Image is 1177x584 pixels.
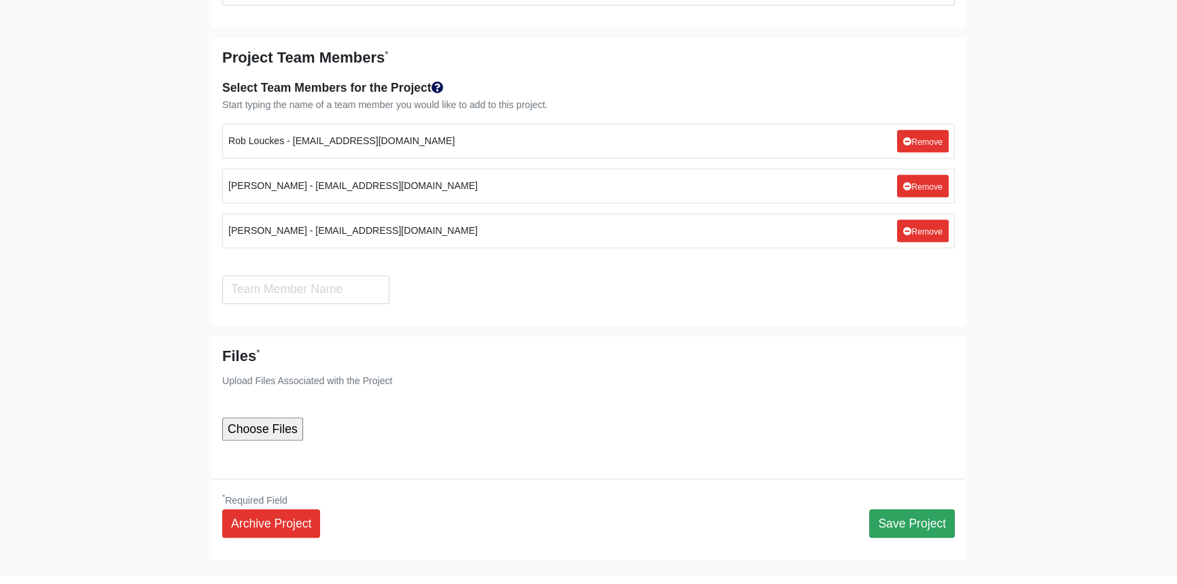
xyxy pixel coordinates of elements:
button: Save Project [869,509,955,538]
small: Remove [903,227,943,237]
h5: Project Team Members [222,49,955,67]
strong: Select Team Members for the Project [222,81,444,95]
small: [PERSON_NAME] - [EMAIL_ADDRESS][DOMAIN_NAME] [228,178,478,194]
a: Archive Project [222,509,320,538]
small: Required Field [222,495,287,506]
small: Remove [903,182,943,192]
small: [PERSON_NAME] - [EMAIL_ADDRESS][DOMAIN_NAME] [228,223,478,239]
small: Remove [903,137,943,147]
small: Rob Louckes - [EMAIL_ADDRESS][DOMAIN_NAME] [228,133,455,149]
div: Start typing the name of a team member you would like to add to this project. [222,97,955,113]
a: Remove [897,175,949,197]
small: Upload Files Associated with the Project [222,375,392,386]
a: Remove [897,130,949,152]
a: Remove [897,220,949,242]
input: Search [222,275,389,304]
h5: Files [222,347,955,365]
